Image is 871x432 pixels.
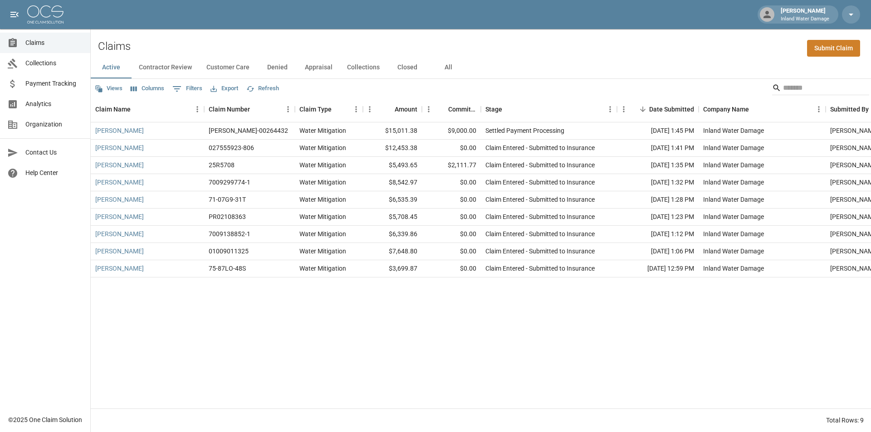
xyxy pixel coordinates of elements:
[422,174,481,191] div: $0.00
[299,97,332,122] div: Claim Type
[363,157,422,174] div: $5,493.65
[95,143,144,152] a: [PERSON_NAME]
[485,247,595,256] div: Claim Entered - Submitted to Insurance
[422,97,481,122] div: Committed Amount
[485,212,595,221] div: Claim Entered - Submitted to Insurance
[502,103,515,116] button: Sort
[209,195,246,204] div: 71-07G9-31T
[363,260,422,277] div: $3,699.87
[422,209,481,226] div: $0.00
[395,97,417,122] div: Amount
[27,5,64,24] img: ocs-logo-white-transparent.png
[95,264,144,273] a: [PERSON_NAME]
[617,140,699,157] div: [DATE] 1:41 PM
[209,247,249,256] div: 01009011325
[699,97,826,122] div: Company Name
[209,160,235,170] div: 25R5708
[299,247,346,256] div: Water Mitigation
[25,58,83,68] span: Collections
[257,57,298,78] button: Denied
[617,122,699,140] div: [DATE] 1:45 PM
[481,97,617,122] div: Stage
[485,160,595,170] div: Claim Entered - Submitted to Insurance
[422,226,481,243] div: $0.00
[703,126,764,135] div: Inland Water Damage
[363,174,422,191] div: $8,542.97
[485,229,595,238] div: Claim Entered - Submitted to Insurance
[170,82,205,96] button: Show filters
[485,143,595,152] div: Claim Entered - Submitted to Insurance
[703,160,764,170] div: Inland Water Damage
[25,79,83,88] span: Payment Tracking
[299,126,346,135] div: Water Mitigation
[772,81,869,97] div: Search
[191,102,204,116] button: Menu
[91,97,204,122] div: Claim Name
[363,191,422,209] div: $6,535.39
[617,174,699,191] div: [DATE] 1:32 PM
[749,103,762,116] button: Sort
[363,122,422,140] div: $15,011.38
[95,195,144,204] a: [PERSON_NAME]
[340,57,387,78] button: Collections
[363,140,422,157] div: $12,453.38
[485,264,595,273] div: Claim Entered - Submitted to Insurance
[603,102,617,116] button: Menu
[485,178,595,187] div: Claim Entered - Submitted to Insurance
[8,415,82,424] div: © 2025 One Claim Solution
[617,243,699,260] div: [DATE] 1:06 PM
[812,102,826,116] button: Menu
[299,195,346,204] div: Water Mitigation
[132,57,199,78] button: Contractor Review
[209,229,250,238] div: 7009138852-1
[298,57,340,78] button: Appraisal
[617,191,699,209] div: [DATE] 1:28 PM
[25,148,83,157] span: Contact Us
[349,102,363,116] button: Menu
[299,212,346,221] div: Water Mitigation
[422,191,481,209] div: $0.00
[250,103,263,116] button: Sort
[199,57,257,78] button: Customer Care
[703,212,764,221] div: Inland Water Damage
[422,102,435,116] button: Menu
[703,247,764,256] div: Inland Water Damage
[281,102,295,116] button: Menu
[649,97,694,122] div: Date Submitted
[204,97,295,122] div: Claim Number
[703,178,764,187] div: Inland Water Damage
[422,122,481,140] div: $9,000.00
[25,99,83,109] span: Analytics
[209,212,246,221] div: PR02108363
[448,97,476,122] div: Committed Amount
[363,102,377,116] button: Menu
[95,97,131,122] div: Claim Name
[807,40,860,57] a: Submit Claim
[636,103,649,116] button: Sort
[209,126,288,135] div: CAHO-00264432
[209,178,250,187] div: 7009299774-1
[387,57,428,78] button: Closed
[363,226,422,243] div: $6,339.86
[209,97,250,122] div: Claim Number
[208,82,240,96] button: Export
[617,97,699,122] div: Date Submitted
[485,195,595,204] div: Claim Entered - Submitted to Insurance
[617,102,631,116] button: Menu
[703,143,764,152] div: Inland Water Damage
[299,143,346,152] div: Water Mitigation
[25,38,83,48] span: Claims
[131,103,143,116] button: Sort
[435,103,448,116] button: Sort
[422,260,481,277] div: $0.00
[617,157,699,174] div: [DATE] 1:35 PM
[299,178,346,187] div: Water Mitigation
[93,82,125,96] button: Views
[209,143,254,152] div: 027555923-806
[128,82,166,96] button: Select columns
[617,260,699,277] div: [DATE] 12:59 PM
[295,97,363,122] div: Claim Type
[95,212,144,221] a: [PERSON_NAME]
[703,229,764,238] div: Inland Water Damage
[25,168,83,178] span: Help Center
